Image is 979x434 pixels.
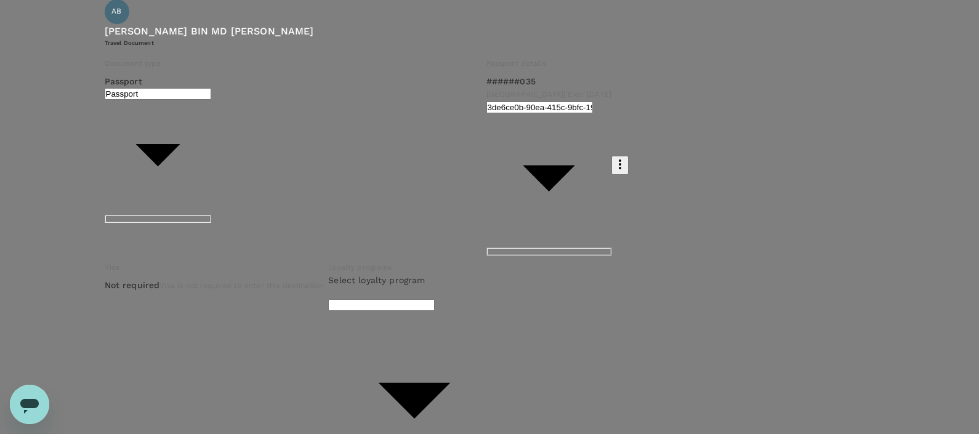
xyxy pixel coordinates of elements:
[159,281,323,290] span: Visa is not required to enter this destination
[328,274,501,286] p: Select loyalty program
[105,24,863,39] p: [PERSON_NAME] BIN MD [PERSON_NAME]
[105,39,863,47] h6: Travel Document
[486,75,612,87] p: ######035
[105,279,160,291] p: Not required
[111,6,121,18] span: AB
[10,385,49,424] iframe: Button to launch messaging window, conversation in progress
[105,75,211,87] p: Passport
[328,263,392,271] span: Loyalty programs
[105,59,161,68] span: Document type
[105,263,120,271] span: Visa
[486,59,546,68] span: Passport details
[486,90,612,98] span: [GEOGRAPHIC_DATA] | Exp: [DATE]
